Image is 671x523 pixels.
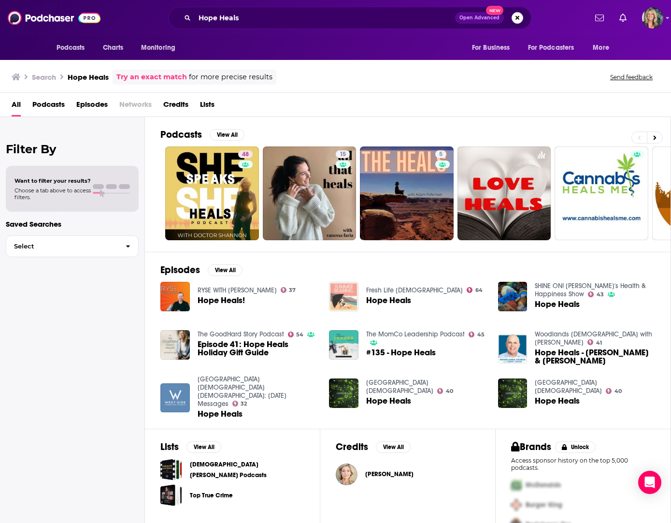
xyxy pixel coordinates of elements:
button: View All [208,264,243,276]
span: Choose a tab above to access filters. [14,187,91,201]
img: Hope Heals [160,383,190,413]
span: 40 [446,389,453,393]
span: 48 [242,150,249,160]
h2: Credits [336,441,368,453]
span: All [12,97,21,116]
a: 5 [360,146,454,240]
a: 40 [437,388,453,394]
span: 37 [289,288,296,292]
img: Hope Heals - Katherine & Jay Wolf [498,334,528,364]
a: EpisodesView All [160,264,243,276]
span: McDonalds [526,481,561,489]
a: 15 [263,146,357,240]
a: PodcastsView All [160,129,244,141]
a: Show notifications dropdown [591,10,608,26]
a: 15 [336,150,350,158]
a: Hope Heals [366,296,411,305]
img: Episode 41: Hope Heals Holiday Gift Guide [160,330,190,360]
a: Try an exact match [116,72,187,83]
a: Hope Heals! [160,282,190,311]
a: Charts [97,39,129,57]
a: Episode 41: Hope Heals Holiday Gift Guide [198,340,318,357]
a: 64 [467,287,483,293]
img: Hope Heals [498,282,528,311]
span: Hope Heals - [PERSON_NAME] & [PERSON_NAME] [535,349,655,365]
a: Woodlands Church with Kerry Shook [535,330,652,347]
button: Send feedback [607,73,656,81]
span: 43 [597,292,604,297]
span: Charts [103,41,124,55]
a: Hope Heals [498,378,528,408]
a: Lists [200,97,214,116]
div: Open Intercom Messenger [638,471,661,494]
span: 32 [241,402,247,406]
a: 32 [232,401,247,407]
img: Second Pro Logo [507,495,526,515]
button: View All [186,441,221,453]
a: 48 [238,150,253,158]
a: #135 - Hope Heals [366,349,436,357]
a: CreditsView All [336,441,411,453]
a: Katherine Wolf [365,470,414,478]
img: Podchaser - Follow, Share and Rate Podcasts [8,9,100,27]
span: Top True Crime [160,484,182,506]
a: Hope Heals [535,300,580,308]
span: 40 [614,389,622,393]
a: Credits [163,97,188,116]
span: 54 [296,333,303,337]
a: Hope Heals! [198,296,245,305]
a: 45 [469,332,485,337]
span: Monitoring [141,41,175,55]
a: 43 [588,291,604,297]
p: Saved Searches [6,219,139,229]
a: Hope Heals [535,397,580,405]
a: Pacific Crossroads Church [535,378,602,395]
span: Logged in as lisa.beech [642,7,663,29]
a: Podcasts [32,97,65,116]
h2: Episodes [160,264,200,276]
img: #135 - Hope Heals [329,330,358,360]
a: Show notifications dropdown [615,10,630,26]
a: The MomCo Leadership Podcast [366,330,465,338]
a: Fresh Life Church [366,286,463,294]
button: Katherine WolfKatherine Wolf [336,459,480,490]
a: Christian Geek Podcasts [160,459,182,480]
h3: Search [32,73,56,82]
span: 5 [439,150,443,160]
h2: Filter By [6,142,139,156]
a: ListsView All [160,441,221,453]
img: First Pro Logo [507,475,526,495]
a: RYSE WITH RYAN [198,286,277,294]
a: Pacific Crossroads Church [366,378,433,395]
a: Hope Heals [198,410,243,418]
a: 5 [435,150,446,158]
span: 15 [340,150,346,160]
span: Networks [119,97,152,116]
a: Hope Heals - Katherine & Jay Wolf [535,349,655,365]
a: SHINE ON! Kacey's Health & Happiness Show [535,282,646,298]
img: Katherine Wolf [336,464,357,485]
h2: Podcasts [160,129,202,141]
h3: Hope Heals [68,73,109,82]
span: Episodes [76,97,108,116]
button: open menu [465,39,522,57]
button: Select [6,235,139,257]
a: [DEMOGRAPHIC_DATA][PERSON_NAME] Podcasts [190,459,304,480]
a: 54 [288,332,304,337]
img: Hope Heals [329,378,358,408]
p: Access sponsor history on the top 5,000 podcasts. [511,457,655,471]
